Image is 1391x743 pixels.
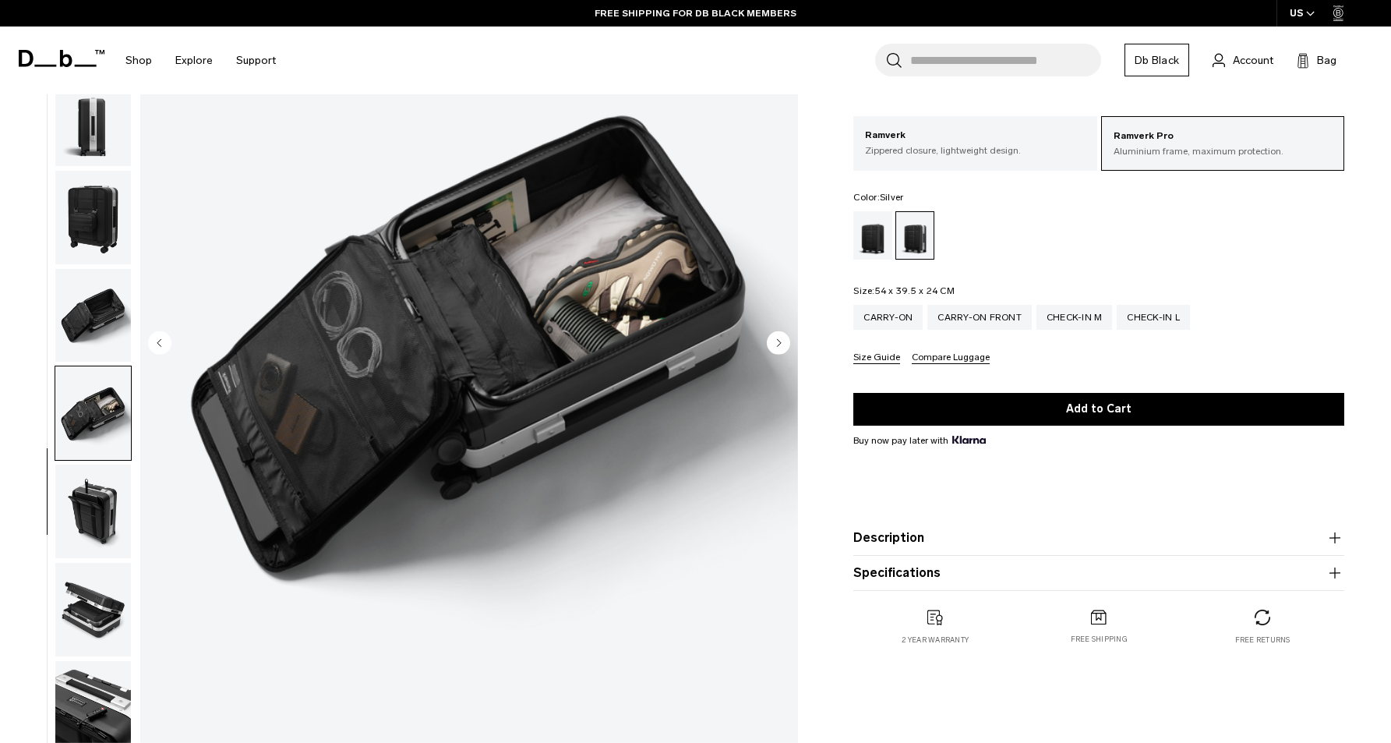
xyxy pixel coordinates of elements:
[55,465,131,558] img: Ramverk Pro Front-access Carry-on Silver
[236,33,276,88] a: Support
[1213,51,1273,69] a: Account
[1117,305,1190,330] a: Check-in L
[853,116,1096,169] a: Ramverk Zippered closure, lightweight design.
[927,305,1032,330] a: Carry-on Front
[55,268,132,363] button: Ramverk Pro Front-access Carry-on Silver
[1297,51,1336,69] button: Bag
[1124,44,1189,76] a: Db Black
[1317,52,1336,69] span: Bag
[148,331,171,358] button: Previous slide
[853,193,903,202] legend: Color:
[1114,129,1332,144] p: Ramverk Pro
[55,562,132,657] button: Ramverk Pro Front-access Carry-on Silver
[125,33,152,88] a: Shop
[767,331,790,358] button: Next slide
[895,211,934,260] a: Silver
[175,33,213,88] a: Explore
[55,366,131,460] img: Ramverk Pro Front-access Carry-on Silver
[1233,52,1273,69] span: Account
[114,27,288,94] nav: Main Navigation
[55,464,132,559] button: Ramverk Pro Front-access Carry-on Silver
[1114,144,1332,158] p: Aluminium frame, maximum protection.
[853,564,1344,582] button: Specifications
[865,143,1085,157] p: Zippered closure, lightweight design.
[865,128,1085,143] p: Ramverk
[853,433,986,448] span: Buy now pay later with
[1235,635,1290,646] p: Free returns
[853,286,955,295] legend: Size:
[952,436,986,444] img: {"height" => 20, "alt" => "Klarna"}
[55,73,131,166] img: Ramverk Pro Front-access Carry-on Silver
[912,352,990,364] button: Compare Luggage
[55,563,131,656] img: Ramverk Pro Front-access Carry-on Silver
[1036,305,1113,330] a: Check-in M
[595,6,796,20] a: FREE SHIPPING FOR DB BLACK MEMBERS
[880,192,904,203] span: Silver
[55,72,132,167] button: Ramverk Pro Front-access Carry-on Silver
[55,269,131,363] img: Ramverk Pro Front-access Carry-on Silver
[1071,634,1128,645] p: Free shipping
[853,352,900,364] button: Size Guide
[902,635,969,646] p: 2 year warranty
[55,171,131,264] img: Ramverk Pro Front-access Carry-on Silver
[853,529,1344,547] button: Description
[853,393,1344,426] button: Add to Cart
[55,366,132,461] button: Ramverk Pro Front-access Carry-on Silver
[55,170,132,265] button: Ramverk Pro Front-access Carry-on Silver
[853,305,923,330] a: Carry-on
[853,211,892,260] a: Black Out
[875,285,955,296] span: 54 x 39.5 x 24 CM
